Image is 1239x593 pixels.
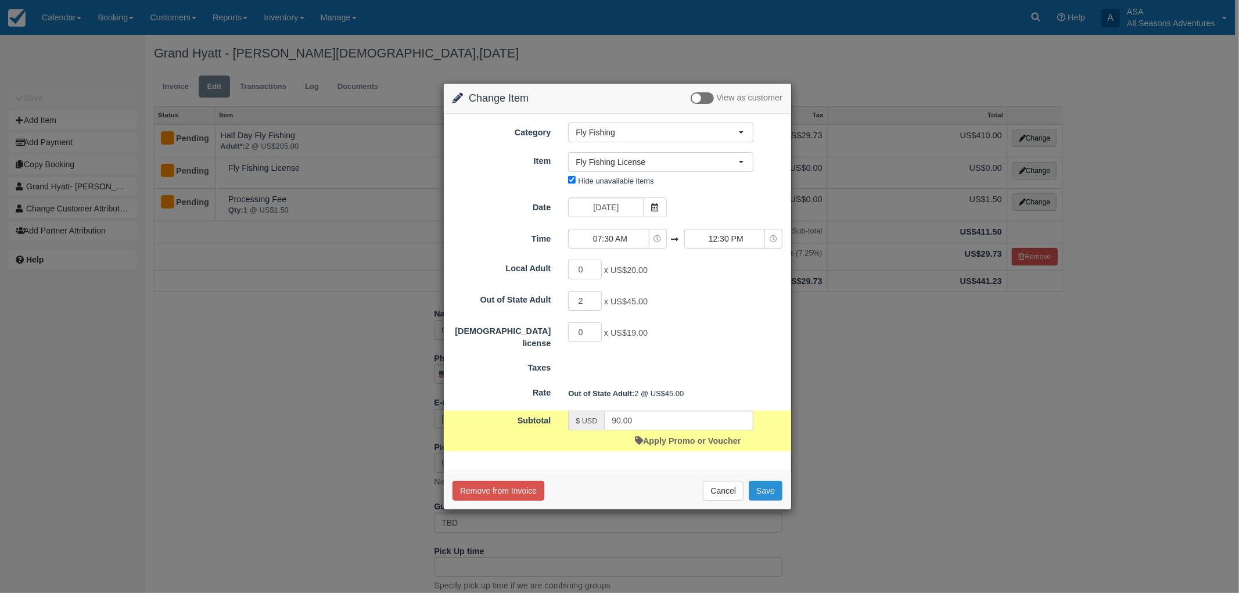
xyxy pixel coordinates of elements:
button: Remove from Invoice [452,481,544,501]
small: $ USD [576,417,597,425]
span: 07:30 AM [569,233,651,245]
input: Local Adult [568,260,602,279]
button: Fly Fishing License [568,152,753,172]
label: Out of State Adult [444,290,559,306]
label: Date [444,197,559,214]
a: Apply Promo or Voucher [635,436,741,445]
span: Fly Fishing License [576,156,738,168]
input: Out of State Adult [568,291,602,311]
button: 07:30 AM [568,229,666,249]
label: Rate [444,383,559,399]
div: 2 @ US$45.00 [559,384,791,403]
label: Hide unavailable items [578,177,653,185]
button: Save [749,481,782,501]
button: 12:30 PM [684,229,782,249]
label: 12 And 13 year old license [444,321,559,349]
button: Cancel [703,481,744,501]
input: 12 And 13 year old license [568,322,602,342]
span: View as customer [717,94,782,103]
span: Fly Fishing [576,127,738,138]
label: Subtotal [444,411,559,427]
span: x US$45.00 [604,297,648,307]
label: Local Adult [444,258,559,275]
strong: Out of State Adult [568,389,634,398]
label: Category [444,123,559,139]
span: Change Item [469,92,529,104]
label: Taxes [444,358,559,374]
span: x US$19.00 [604,329,648,338]
label: Time [444,229,559,245]
span: 12:30 PM [685,233,767,245]
button: Fly Fishing [568,123,753,142]
span: x US$20.00 [604,266,648,275]
label: Item [444,151,559,167]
